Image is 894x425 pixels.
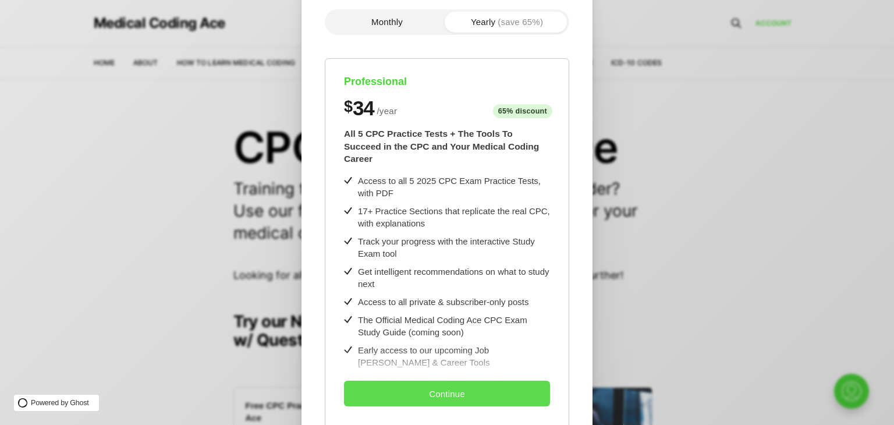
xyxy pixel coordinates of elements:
button: Continue [344,381,550,406]
div: Track your progress with the interactive Study Exam tool [358,235,550,260]
a: Powered by Ghost [14,395,99,411]
span: 34 [353,98,374,118]
div: Access to all 5 2025 CPC Exam Practice Tests, with PDF [358,175,550,199]
button: Monthly [327,12,447,33]
span: (save 65%) [498,17,543,26]
h4: Professional [344,75,550,88]
span: 65% discount [493,104,552,119]
div: All 5 CPC Practice Tests + The Tools To Succeed in the CPC and Your Medical Coding Career [344,127,550,165]
div: Early access to our upcoming Job [PERSON_NAME] & Career Tools [358,344,550,369]
div: The Official Medical Coding Ace CPC Exam Study Guide (coming soon) [358,314,550,338]
div: 17+ Practice Sections that replicate the real CPC, with explanations [358,205,550,229]
span: $ [344,98,353,116]
span: / year [377,104,397,118]
div: Get intelligent recommendations on what to study next [358,265,550,290]
button: Yearly(save 65%) [447,12,567,33]
div: Access to all private & subscriber-only posts [358,296,528,308]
